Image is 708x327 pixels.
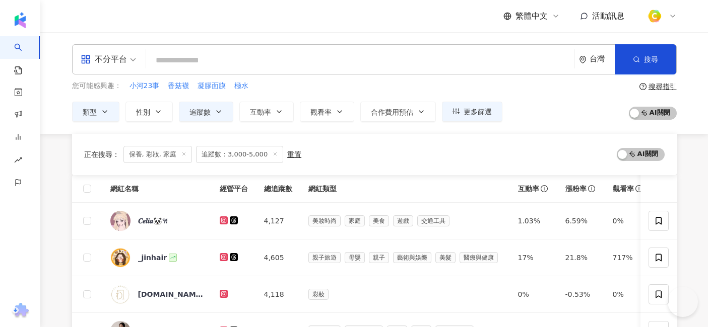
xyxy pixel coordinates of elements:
[300,102,354,122] button: 觀看率
[14,36,34,75] a: search
[250,108,271,116] span: 互動率
[138,289,204,299] div: [DOMAIN_NAME]
[615,44,676,74] button: 搜尋
[308,215,341,226] span: 美妝時尚
[110,284,131,304] img: KOL Avatar
[613,215,644,226] div: 0%
[308,289,329,300] span: 彩妝
[393,215,413,226] span: 遊戲
[565,289,597,300] div: -0.53%
[310,108,332,116] span: 觀看率
[634,184,644,194] span: info-circle
[579,56,587,63] span: environment
[81,54,91,64] span: appstore
[138,253,167,263] div: _jinhair
[110,248,131,268] img: KOL Avatar
[256,239,300,276] td: 4,605
[308,252,341,263] span: 親子旅遊
[129,80,160,92] button: 小河23事
[613,289,644,300] div: 0%
[645,7,664,26] img: %E6%96%B9%E5%BD%A2%E7%B4%94.png
[167,80,189,92] button: 香菇襪
[256,203,300,239] td: 4,127
[565,184,587,194] span: 漲粉率
[371,108,413,116] span: 合作費用預估
[234,81,248,91] span: 極水
[300,175,510,203] th: 網紅類型
[198,81,226,91] span: 凝膠面膜
[110,284,204,304] a: KOL Avatar[DOMAIN_NAME]
[239,102,294,122] button: 互動率
[613,184,634,194] span: 觀看率
[649,83,677,91] div: 搜尋指引
[189,108,211,116] span: 追蹤數
[110,211,204,231] a: KOL Avatar𝑪𝒆𝒍𝒊𝒂🐼𐙚
[72,102,119,122] button: 類型
[518,289,549,300] div: 0%
[168,81,189,91] span: 香菇襪
[518,252,549,263] div: 17%
[287,150,301,158] div: 重置
[212,175,256,203] th: 經營平台
[442,102,502,122] button: 更多篩選
[464,108,492,116] span: 更多篩選
[360,102,436,122] button: 合作費用預估
[196,146,283,163] span: 追蹤數：3,000-5,000
[592,11,624,21] span: 活動訊息
[256,175,300,203] th: 總追蹤數
[12,12,28,28] img: logo icon
[565,215,597,226] div: 6.59%
[393,252,431,263] span: 藝術與娛樂
[369,252,389,263] span: 親子
[72,81,121,91] span: 您可能感興趣：
[539,184,549,194] span: info-circle
[11,303,30,319] img: chrome extension
[345,215,365,226] span: 家庭
[130,81,160,91] span: 小河23事
[639,83,647,90] span: question-circle
[123,146,192,163] span: 保養, 彩妝, 家庭
[234,80,249,92] button: 極水
[460,252,498,263] span: 醫療與健康
[435,252,456,263] span: 美髮
[518,215,549,226] div: 1.03%
[102,175,212,203] th: 網紅名稱
[84,150,119,158] span: 正在搜尋 ：
[197,80,226,92] button: 凝膠面膜
[565,252,597,263] div: 21.8%
[138,216,169,226] div: 𝑪𝒆𝒍𝒊𝒂🐼𐙚
[613,252,644,263] div: 717%
[417,215,449,226] span: 交通工具
[345,252,365,263] span: 母嬰
[590,55,615,63] div: 台灣
[179,102,233,122] button: 追蹤數
[256,276,300,313] td: 4,118
[644,55,658,63] span: 搜尋
[136,108,150,116] span: 性別
[110,248,204,268] a: KOL Avatar_jinhair
[518,184,539,194] span: 互動率
[587,184,597,194] span: info-circle
[110,211,131,231] img: KOL Avatar
[668,287,698,317] iframe: Help Scout Beacon - Open
[14,150,22,173] span: rise
[81,51,127,67] div: 不分平台
[516,11,548,22] span: 繁體中文
[369,215,389,226] span: 美食
[125,102,173,122] button: 性別
[83,108,97,116] span: 類型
